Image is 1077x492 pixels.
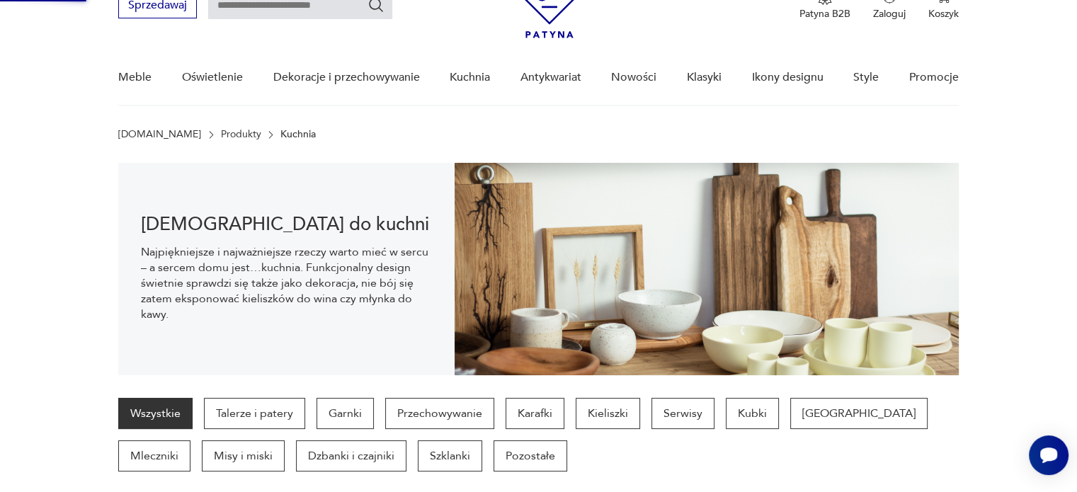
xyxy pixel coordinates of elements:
a: Sprzedawaj [118,1,197,11]
p: Zaloguj [873,7,906,21]
a: Kieliszki [576,398,640,429]
p: Kuchnia [280,129,316,140]
a: Talerze i patery [204,398,305,429]
a: Mleczniki [118,440,190,471]
a: Pozostałe [494,440,567,471]
p: Koszyk [928,7,959,21]
p: Patyna B2B [799,7,850,21]
h1: [DEMOGRAPHIC_DATA] do kuchni [141,216,432,233]
a: Wszystkie [118,398,193,429]
a: Misy i miski [202,440,285,471]
a: Dekoracje i przechowywanie [273,50,419,105]
a: Dzbanki i czajniki [296,440,406,471]
a: Kubki [726,398,779,429]
a: Meble [118,50,152,105]
a: [DOMAIN_NAME] [118,129,201,140]
p: Najpiękniejsze i najważniejsze rzeczy warto mieć w sercu – a sercem domu jest…kuchnia. Funkcjonal... [141,244,432,322]
a: Antykwariat [520,50,581,105]
a: Serwisy [651,398,714,429]
a: Karafki [506,398,564,429]
a: Klasyki [687,50,722,105]
a: Ikony designu [751,50,823,105]
a: Style [853,50,879,105]
iframe: Smartsupp widget button [1029,435,1069,475]
a: Kuchnia [450,50,490,105]
img: b2f6bfe4a34d2e674d92badc23dc4074.jpg [455,163,959,375]
a: Garnki [317,398,374,429]
a: Oświetlenie [182,50,243,105]
a: [GEOGRAPHIC_DATA] [790,398,928,429]
a: Nowości [611,50,656,105]
a: Promocje [909,50,959,105]
a: Przechowywanie [385,398,494,429]
a: Szklanki [418,440,482,471]
a: Produkty [221,129,261,140]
